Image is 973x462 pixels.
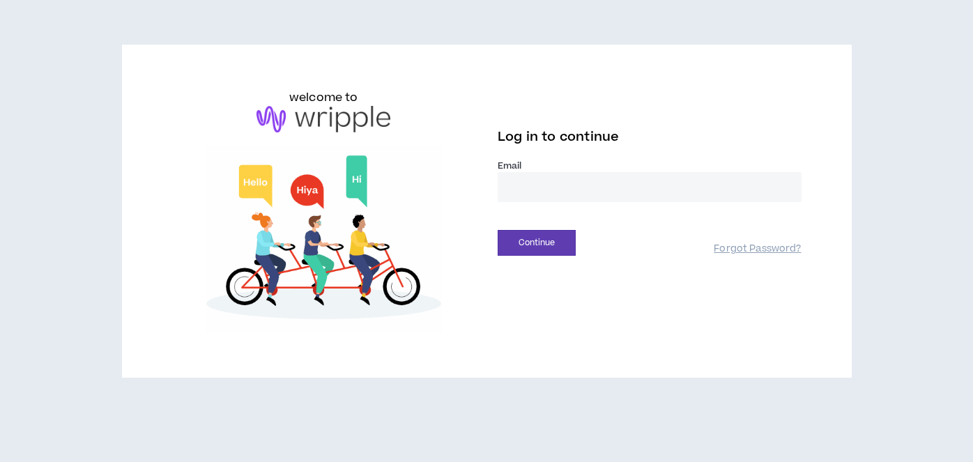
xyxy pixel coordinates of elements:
[256,106,390,132] img: logo-brand.png
[172,146,476,334] img: Welcome to Wripple
[498,160,802,172] label: Email
[498,230,576,256] button: Continue
[498,128,619,146] span: Log in to continue
[714,242,801,256] a: Forgot Password?
[289,89,358,106] h6: welcome to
